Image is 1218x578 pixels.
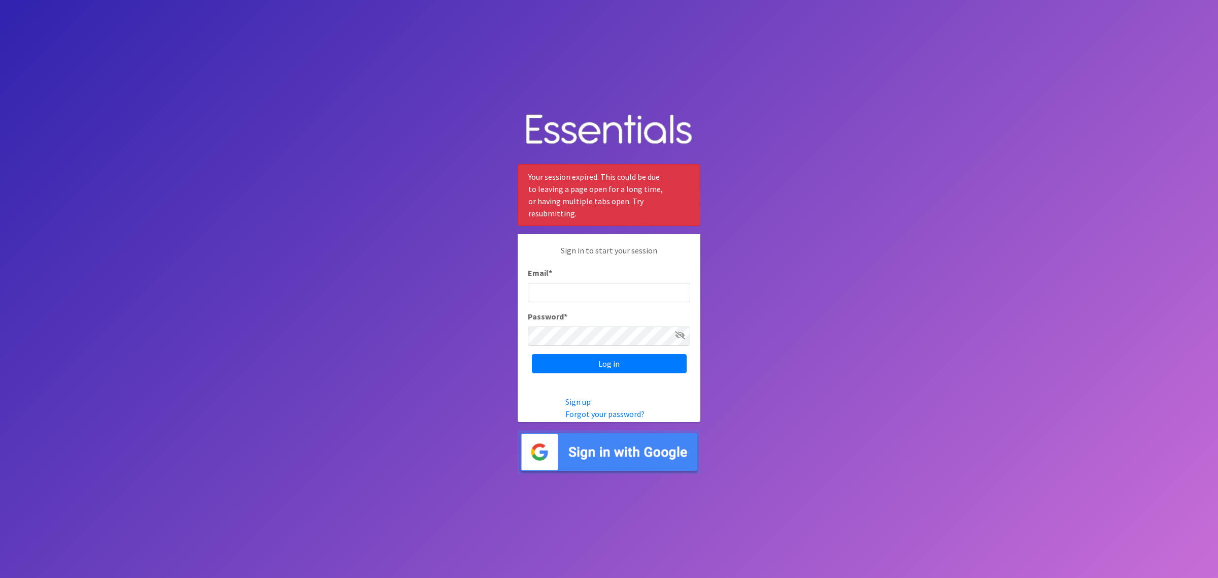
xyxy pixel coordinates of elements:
a: Forgot your password? [565,409,645,419]
img: Sign in with Google [518,430,700,474]
a: Sign up [565,397,591,407]
div: Your session expired. This could be due to leaving a page open for a long time, or having multipl... [518,164,700,226]
input: Log in [532,354,687,373]
p: Sign in to start your session [528,244,690,267]
abbr: required [549,268,552,278]
abbr: required [564,311,567,322]
label: Email [528,267,552,279]
img: Human Essentials [518,104,700,156]
label: Password [528,310,567,323]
